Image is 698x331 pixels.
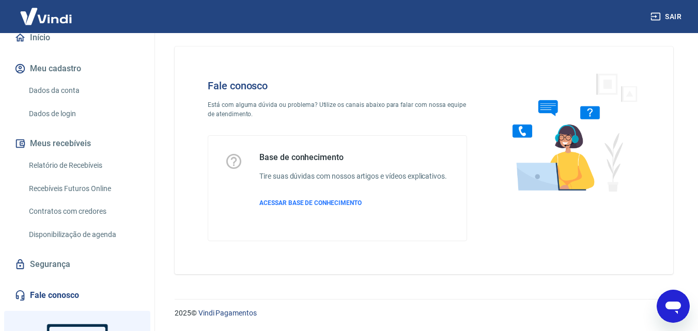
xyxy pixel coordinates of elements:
a: Fale conosco [12,284,142,307]
h5: Base de conhecimento [259,152,447,163]
a: ACESSAR BASE DE CONHECIMENTO [259,198,447,208]
p: Está com alguma dúvida ou problema? Utilize os canais abaixo para falar com nossa equipe de atend... [208,100,467,119]
span: ACESSAR BASE DE CONHECIMENTO [259,199,362,207]
a: Vindi Pagamentos [198,309,257,317]
a: Contratos com credores [25,201,142,222]
a: Segurança [12,253,142,276]
iframe: Botão para abrir a janela de mensagens, conversa em andamento [657,290,690,323]
img: Fale conosco [492,63,649,201]
h6: Tire suas dúvidas com nossos artigos e vídeos explicativos. [259,171,447,182]
img: Vindi [12,1,80,32]
h4: Fale conosco [208,80,467,92]
a: Relatório de Recebíveis [25,155,142,176]
a: Recebíveis Futuros Online [25,178,142,199]
a: Dados da conta [25,80,142,101]
a: Início [12,26,142,49]
a: Disponibilização de agenda [25,224,142,245]
p: 2025 © [175,308,673,319]
button: Meu cadastro [12,57,142,80]
button: Sair [648,7,686,26]
a: Dados de login [25,103,142,124]
button: Meus recebíveis [12,132,142,155]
